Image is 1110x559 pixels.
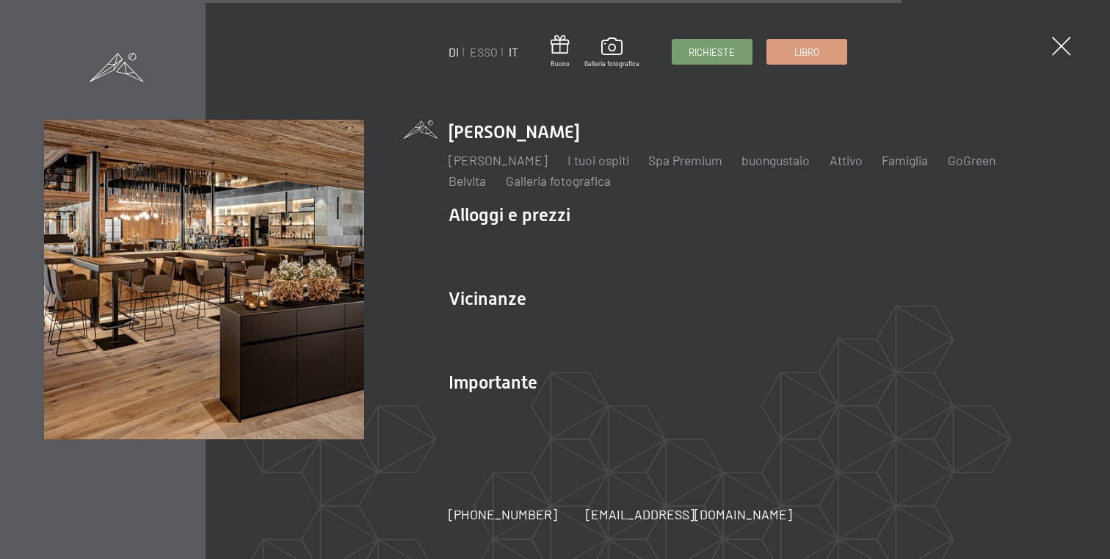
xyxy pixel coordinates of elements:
[948,152,995,168] a: GoGreen
[689,46,735,58] font: Richieste
[449,505,557,524] a: [PHONE_NUMBER]
[648,152,722,168] a: Spa Premium
[882,152,928,168] a: Famiglia
[567,152,629,168] a: I tuoi ospiti
[449,173,486,189] a: Belvita
[506,173,611,189] a: Galleria fotografica
[767,40,846,64] a: Libro
[584,37,639,68] a: Galleria fotografica
[509,45,518,59] a: IT
[449,45,459,59] a: DI
[551,35,570,68] a: Buono
[586,506,792,522] font: [EMAIL_ADDRESS][DOMAIN_NAME]
[672,40,752,64] a: Richieste
[551,59,570,68] font: Buono
[794,46,819,58] font: Libro
[449,506,557,522] font: [PHONE_NUMBER]
[584,59,639,68] font: Galleria fotografica
[586,505,792,524] a: [EMAIL_ADDRESS][DOMAIN_NAME]
[741,152,810,168] a: buongustaio
[449,152,548,168] a: [PERSON_NAME]
[470,45,498,59] a: ESSO
[830,152,863,168] a: Attivo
